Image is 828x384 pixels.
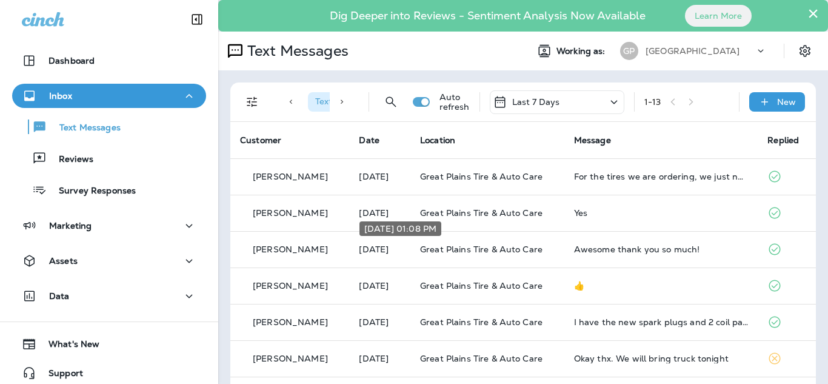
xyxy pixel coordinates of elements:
[512,97,560,107] p: Last 7 Days
[253,208,328,218] p: [PERSON_NAME]
[359,208,401,218] p: Sep 23, 2025 03:52 PM
[12,284,206,308] button: Data
[48,56,95,66] p: Dashboard
[253,172,328,181] p: [PERSON_NAME]
[253,244,328,254] p: [PERSON_NAME]
[420,207,543,218] span: Great Plains Tire & Auto Care
[12,332,206,356] button: What's New
[295,14,681,18] p: Dig Deeper into Reviews - Sentiment Analysis Now Available
[180,7,214,32] button: Collapse Sidebar
[420,353,543,364] span: Great Plains Tire & Auto Care
[315,96,412,107] span: Text Direction : Incoming
[36,368,83,383] span: Support
[308,92,432,112] div: Text Direction:Incoming
[767,135,799,146] span: Replied
[359,354,401,363] p: Sep 23, 2025 10:10 AM
[646,46,740,56] p: [GEOGRAPHIC_DATA]
[685,5,752,27] button: Learn More
[359,172,401,181] p: Sep 24, 2025 11:45 AM
[379,90,403,114] button: Search Messages
[242,42,349,60] p: Text Messages
[253,281,328,291] p: [PERSON_NAME]
[420,135,455,146] span: Location
[359,317,401,327] p: Sep 23, 2025 10:12 AM
[12,84,206,108] button: Inbox
[359,281,401,291] p: Sep 23, 2025 11:41 AM
[574,244,749,254] div: Awesome thank you so much!
[556,46,608,56] span: Working as:
[12,146,206,171] button: Reviews
[794,40,816,62] button: Settings
[47,186,136,197] p: Survey Responses
[47,154,93,166] p: Reviews
[49,291,70,301] p: Data
[12,214,206,238] button: Marketing
[807,4,819,23] button: Close
[420,244,543,255] span: Great Plains Tire & Auto Care
[253,317,328,327] p: [PERSON_NAME]
[49,91,72,101] p: Inbox
[359,135,379,146] span: Date
[620,42,638,60] div: GP
[12,49,206,73] button: Dashboard
[644,97,661,107] div: 1 - 13
[12,114,206,140] button: Text Messages
[240,135,281,146] span: Customer
[439,92,470,112] p: Auto refresh
[574,317,749,327] div: I have the new spark plugs and 2 coil packs in the front seat of the passenger side, 3 in 4 cylin...
[359,221,441,236] div: [DATE] 01:08 PM
[49,221,92,231] p: Marketing
[574,208,749,218] div: Yes
[420,280,543,291] span: Great Plains Tire & Auto Care
[574,135,611,146] span: Message
[574,281,749,291] div: 👍
[420,171,543,182] span: Great Plains Tire & Auto Care
[574,172,749,181] div: For the tires we are ordering, we just need two.
[12,249,206,273] button: Assets
[36,339,99,354] span: What's New
[47,123,121,134] p: Text Messages
[49,256,78,266] p: Assets
[420,317,543,328] span: Great Plains Tire & Auto Care
[240,90,264,114] button: Filters
[253,354,328,363] p: [PERSON_NAME]
[777,97,796,107] p: New
[359,244,401,254] p: Sep 23, 2025 01:08 PM
[574,354,749,363] div: Okay thx. We will bring truck tonight
[12,177,206,203] button: Survey Responses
